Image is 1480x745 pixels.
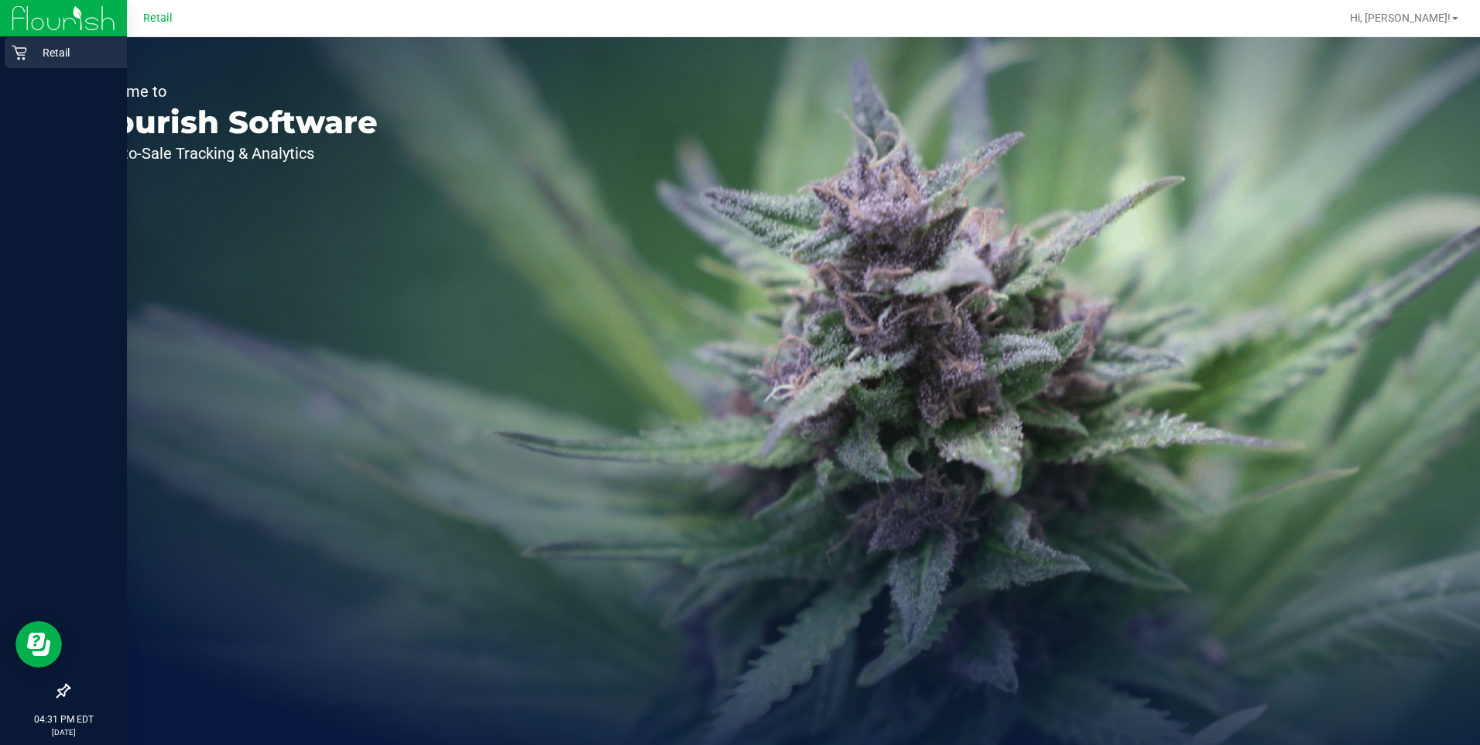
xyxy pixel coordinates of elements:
p: Retail [27,43,120,62]
p: [DATE] [7,726,120,738]
span: Retail [143,12,173,25]
p: Seed-to-Sale Tracking & Analytics [84,146,378,161]
iframe: Resource center [15,621,62,668]
p: 04:31 PM EDT [7,712,120,726]
span: Hi, [PERSON_NAME]! [1350,12,1451,24]
p: Welcome to [84,84,378,99]
inline-svg: Retail [12,45,27,60]
p: Flourish Software [84,107,378,138]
